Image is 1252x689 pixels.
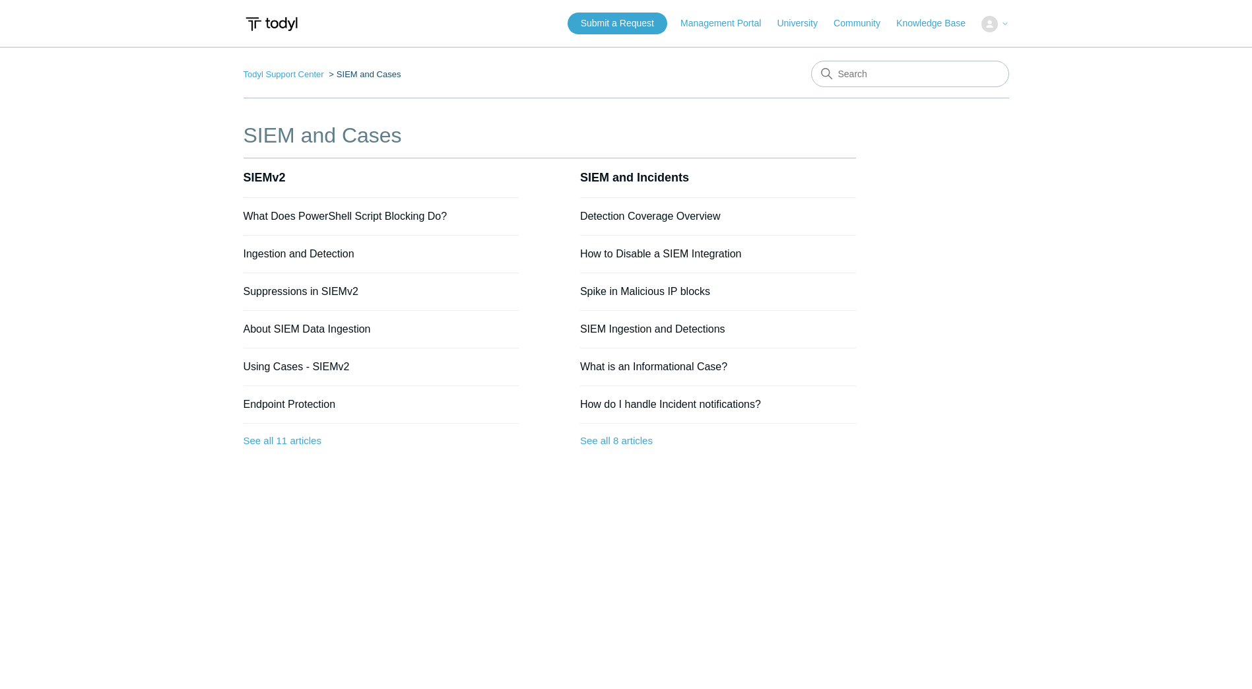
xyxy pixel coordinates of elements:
[244,323,371,335] a: About SIEM Data Ingestion
[244,424,519,459] a: See all 11 articles
[896,16,979,30] a: Knowledge Base
[580,211,721,222] a: Detection Coverage Overview
[568,13,667,34] a: Submit a Request
[580,399,761,410] a: How do I handle Incident notifications?
[244,119,856,151] h1: SIEM and Cases
[580,424,856,459] a: See all 8 articles
[777,16,830,30] a: University
[326,69,401,79] li: SIEM and Cases
[580,361,727,372] a: What is an Informational Case?
[834,16,894,30] a: Community
[244,211,447,222] a: What Does PowerShell Script Blocking Do?
[811,61,1009,87] input: Search
[580,248,742,259] a: How to Disable a SIEM Integration
[680,16,774,30] a: Management Portal
[244,361,350,372] a: Using Cases - SIEMv2
[580,286,710,297] a: Spike in Malicious IP blocks
[244,12,300,36] img: Todyl Support Center Help Center home page
[244,248,354,259] a: Ingestion and Detection
[244,171,286,184] a: SIEMv2
[244,69,324,79] a: Todyl Support Center
[244,286,358,297] a: Suppressions in SIEMv2
[580,171,689,184] a: SIEM and Incidents
[244,399,336,410] a: Endpoint Protection
[580,323,725,335] a: SIEM Ingestion and Detections
[244,69,327,79] li: Todyl Support Center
